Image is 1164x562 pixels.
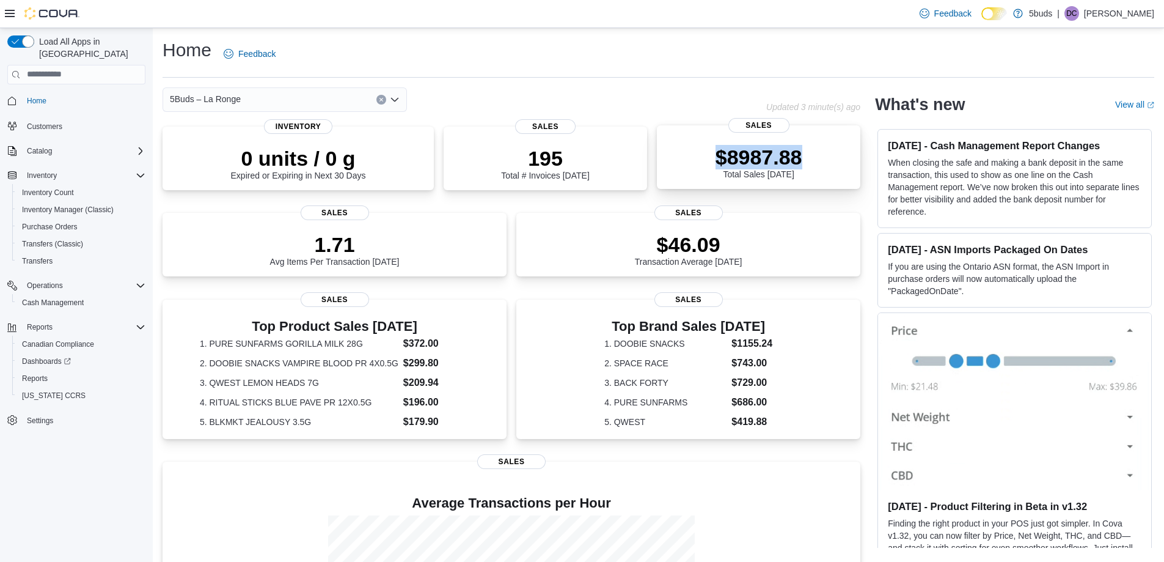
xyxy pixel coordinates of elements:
div: Transaction Average [DATE] [635,232,742,267]
dt: 1. DOOBIE SNACKS [604,338,727,350]
span: Inventory [264,119,332,134]
div: Total Sales [DATE] [716,145,802,179]
dd: $743.00 [731,356,772,371]
button: Inventory [22,168,62,183]
button: Transfers [12,253,150,270]
span: Home [22,93,145,108]
a: Dashboards [17,354,76,369]
span: Purchase Orders [17,220,145,234]
span: Sales [477,454,546,469]
button: Open list of options [390,95,400,105]
span: Cash Management [22,298,84,308]
span: Sales [301,205,369,220]
span: Feedback [934,7,972,20]
dt: 2. SPACE RACE [604,357,727,369]
button: Canadian Compliance [12,336,150,353]
span: Washington CCRS [17,388,145,403]
span: Sales [728,118,789,133]
a: Reports [17,371,53,386]
dt: 2. DOOBIE SNACKS VAMPIRE BLOOD PR 4X0.5G [200,357,398,369]
span: Sales [515,119,576,134]
button: Customers [2,117,150,135]
p: [PERSON_NAME] [1084,6,1154,21]
p: $8987.88 [716,145,802,169]
button: [US_STATE] CCRS [12,387,150,404]
dt: 4. RITUAL STICKS BLUE PAVE PR 12X0.5G [200,396,398,409]
button: Catalog [2,142,150,160]
span: Transfers [17,254,145,268]
span: Load All Apps in [GEOGRAPHIC_DATA] [34,35,145,60]
h3: Top Brand Sales [DATE] [604,319,772,334]
dd: $179.90 [403,415,469,429]
a: View allExternal link [1115,100,1154,109]
span: Sales [654,205,723,220]
dd: $686.00 [731,395,772,410]
span: Transfers [22,256,53,266]
span: Purchase Orders [22,222,78,232]
span: Inventory Count [17,185,145,200]
span: Reports [27,322,53,332]
dt: 5. BLKMKT JEALOUSY 3.5G [200,416,398,428]
button: Catalog [22,144,57,158]
span: Reports [22,374,48,383]
dd: $196.00 [403,395,469,410]
button: Inventory [2,167,150,184]
p: When closing the safe and making a bank deposit in the same transaction, this used to show as one... [888,157,1141,218]
div: Expired or Expiring in Next 30 Days [231,146,366,180]
span: [US_STATE] CCRS [22,391,86,401]
h1: Home [163,38,211,62]
button: Reports [2,319,150,336]
a: Transfers (Classic) [17,237,88,251]
h3: Top Product Sales [DATE] [200,319,469,334]
p: Updated 3 minute(s) ago [766,102,860,112]
p: | [1057,6,1060,21]
button: Operations [2,277,150,294]
p: 1.71 [270,232,400,257]
p: If you are using the Ontario ASN format, the ASN Import in purchase orders will now automatically... [888,261,1141,297]
a: Feedback [915,1,976,26]
svg: External link [1147,102,1154,109]
button: Settings [2,412,150,429]
dd: $209.94 [403,375,469,390]
a: Dashboards [12,353,150,370]
span: Settings [27,416,53,426]
span: Transfers (Classic) [17,237,145,251]
dt: 1. PURE SUNFARMS GORILLA MILK 28G [200,338,398,350]
span: 5Buds – La Ronge [170,92,241,106]
span: Canadian Compliance [22,339,94,349]
a: Settings [22,413,58,428]
dd: $1155.24 [731,336,772,351]
div: Total # Invoices [DATE] [501,146,589,180]
span: Inventory Manager (Classic) [17,202,145,217]
button: Purchase Orders [12,218,150,235]
span: Home [27,96,46,106]
span: Customers [22,118,145,133]
nav: Complex example [7,87,145,461]
p: $46.09 [635,232,742,257]
span: Inventory Manager (Classic) [22,205,114,215]
span: Dashboards [17,354,145,369]
a: Cash Management [17,295,89,310]
h2: What's new [875,95,965,114]
span: Dashboards [22,357,71,366]
span: Catalog [27,146,52,156]
dd: $372.00 [403,336,469,351]
h3: [DATE] - Cash Management Report Changes [888,139,1141,152]
span: Operations [27,281,63,290]
button: Home [2,92,150,109]
span: Inventory [22,168,145,183]
input: Dark Mode [981,7,1007,20]
span: Reports [22,320,145,335]
p: 195 [501,146,589,171]
p: 0 units / 0 g [231,146,366,171]
a: [US_STATE] CCRS [17,388,90,403]
div: Avg Items Per Transaction [DATE] [270,232,400,267]
a: Transfers [17,254,57,268]
a: Home [22,94,51,108]
span: Sales [654,292,723,307]
span: Settings [22,413,145,428]
a: Canadian Compliance [17,337,99,352]
dd: $419.88 [731,415,772,429]
button: Cash Management [12,294,150,311]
